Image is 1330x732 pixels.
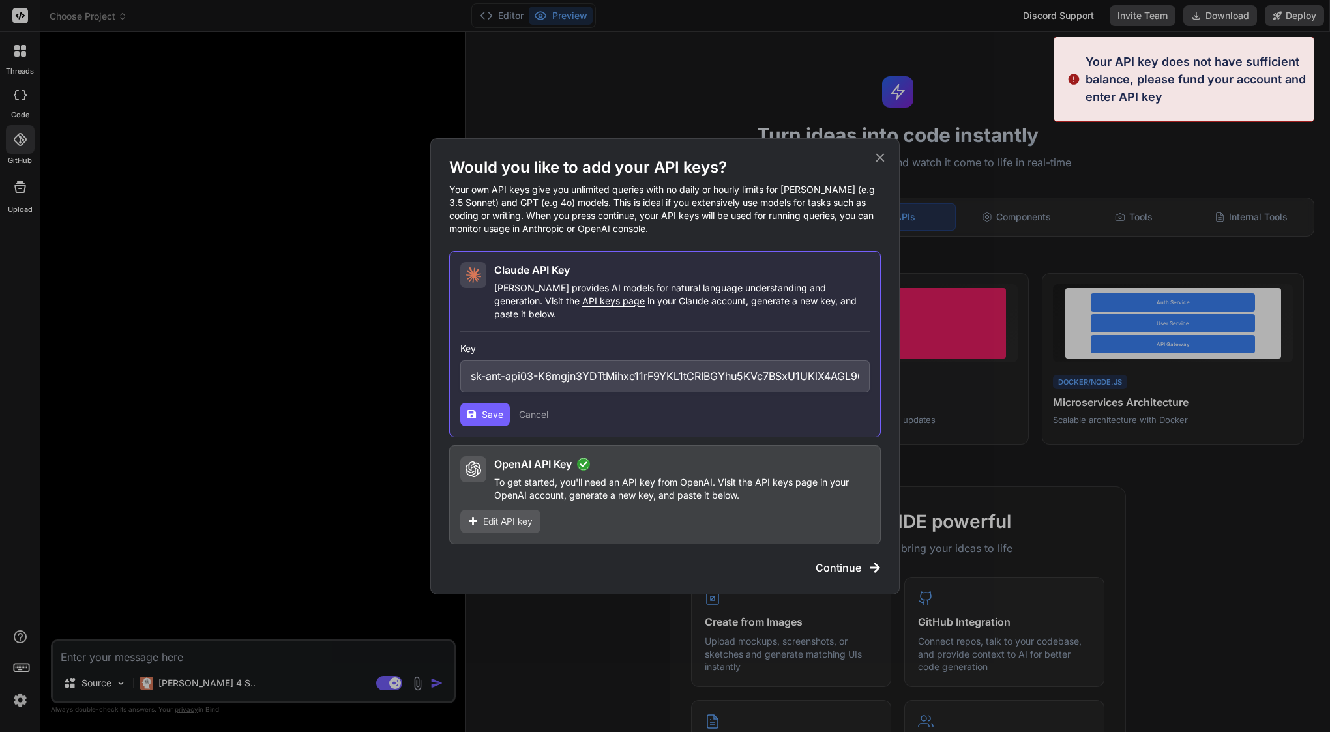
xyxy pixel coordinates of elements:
[755,476,818,488] span: API keys page
[482,408,503,421] span: Save
[460,403,510,426] button: Save
[449,157,881,178] h1: Would you like to add your API keys?
[494,476,870,502] p: To get started, you'll need an API key from OpenAI. Visit the in your OpenAI account, generate a ...
[1086,53,1306,106] p: Your API key does not have sufficient balance, please fund your account and enter API key
[816,560,881,576] button: Continue
[460,360,870,392] input: Enter API Key
[816,560,861,576] span: Continue
[519,408,548,421] button: Cancel
[494,262,570,278] h2: Claude API Key
[449,183,881,235] p: Your own API keys give you unlimited queries with no daily or hourly limits for [PERSON_NAME] (e....
[483,515,533,528] span: Edit API key
[1067,53,1080,106] img: alert
[494,282,870,321] p: [PERSON_NAME] provides AI models for natural language understanding and generation. Visit the in ...
[582,295,645,306] span: API keys page
[494,456,572,472] h2: OpenAI API Key
[460,342,870,355] h3: Key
